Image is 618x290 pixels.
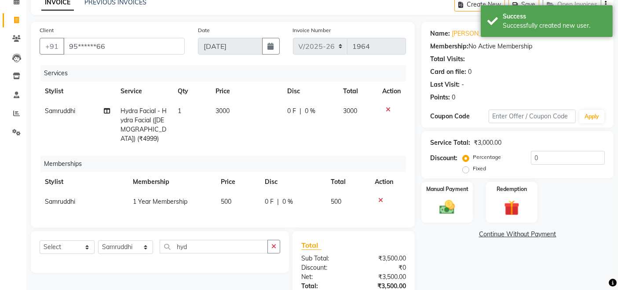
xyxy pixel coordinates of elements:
div: ₹3,000.00 [474,138,501,147]
div: ₹3,500.00 [354,254,413,263]
span: 3000 [343,107,357,115]
div: Card on file: [430,67,466,77]
a: Continue Without Payment [423,230,612,239]
th: Price [216,172,260,192]
div: Successfully created new user. [503,21,606,30]
input: Search [160,240,268,253]
span: 0 F [265,197,274,206]
div: ₹3,500.00 [354,272,413,282]
div: Memberships [40,156,413,172]
div: Coupon Code [430,112,488,121]
img: _cash.svg [435,198,460,217]
th: Total [338,81,377,101]
th: Qty [172,81,210,101]
span: 500 [221,198,231,206]
span: 0 % [282,197,293,206]
div: Service Total: [430,138,470,147]
label: Client [40,26,54,34]
th: Price [210,81,282,101]
span: | [277,197,279,206]
div: 0 [468,67,472,77]
input: Enter Offer / Coupon Code [489,110,576,123]
div: - [461,80,464,89]
div: Total Visits: [430,55,465,64]
div: Sub Total: [295,254,354,263]
th: Action [377,81,406,101]
div: Services [40,65,413,81]
span: 0 % [305,106,315,116]
span: Total [301,241,322,250]
span: 3000 [216,107,230,115]
th: Action [369,172,406,192]
span: Hydra Facial - Hydra Facial ([DEMOGRAPHIC_DATA]) (₹4999) [121,107,167,143]
th: Service [115,81,172,101]
th: Disc [282,81,338,101]
span: 500 [331,198,341,206]
th: Total [325,172,369,192]
button: +91 [40,38,64,55]
th: Membership [128,172,216,192]
div: ₹0 [354,263,413,272]
div: Net: [295,272,354,282]
span: Samruddhi [45,198,75,206]
span: 0 F [287,106,296,116]
div: Success [503,12,606,21]
div: Last Visit: [430,80,460,89]
label: Date [198,26,210,34]
div: Points: [430,93,450,102]
span: | [300,106,301,116]
div: Discount: [295,263,354,272]
div: Discount: [430,154,457,163]
input: Search by Name/Mobile/Email/Code [63,38,185,55]
div: No Active Membership [430,42,605,51]
th: Stylist [40,172,128,192]
label: Percentage [473,153,501,161]
span: 1 [178,107,181,115]
label: Redemption [497,185,527,193]
label: Manual Payment [426,185,468,193]
img: _gift.svg [499,198,524,218]
th: Stylist [40,81,115,101]
th: Disc [260,172,325,192]
span: 1 Year Membership [133,198,187,206]
a: [PERSON_NAME] [452,29,501,38]
div: Membership: [430,42,468,51]
label: Invoice Number [293,26,331,34]
div: Name: [430,29,450,38]
label: Fixed [473,165,486,173]
button: Apply [579,110,604,123]
span: Samruddhi [45,107,75,115]
div: 0 [452,93,455,102]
